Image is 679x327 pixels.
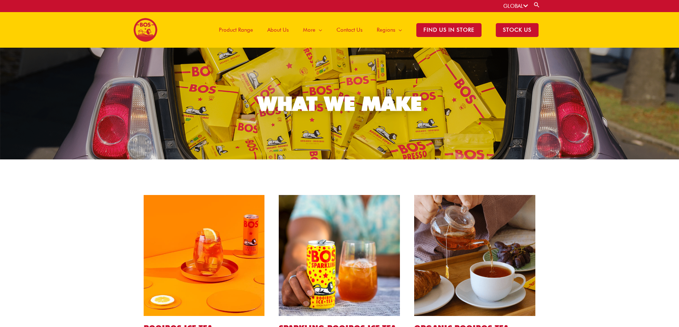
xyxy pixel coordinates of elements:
[303,19,315,41] span: More
[133,18,158,42] img: BOS logo finals-200px
[409,12,489,48] a: Find Us in Store
[489,12,546,48] a: STOCK US
[258,94,422,114] div: WHAT WE MAKE
[279,195,400,316] img: sparkling lemon
[206,12,546,48] nav: Site Navigation
[144,195,265,316] img: peach
[503,3,528,9] a: GLOBAL
[219,19,253,41] span: Product Range
[533,1,540,8] a: Search button
[267,19,289,41] span: About Us
[336,19,362,41] span: Contact Us
[296,12,329,48] a: More
[370,12,409,48] a: Regions
[416,23,482,37] span: Find Us in Store
[377,19,395,41] span: Regions
[329,12,370,48] a: Contact Us
[212,12,260,48] a: Product Range
[260,12,296,48] a: About Us
[496,23,539,37] span: STOCK US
